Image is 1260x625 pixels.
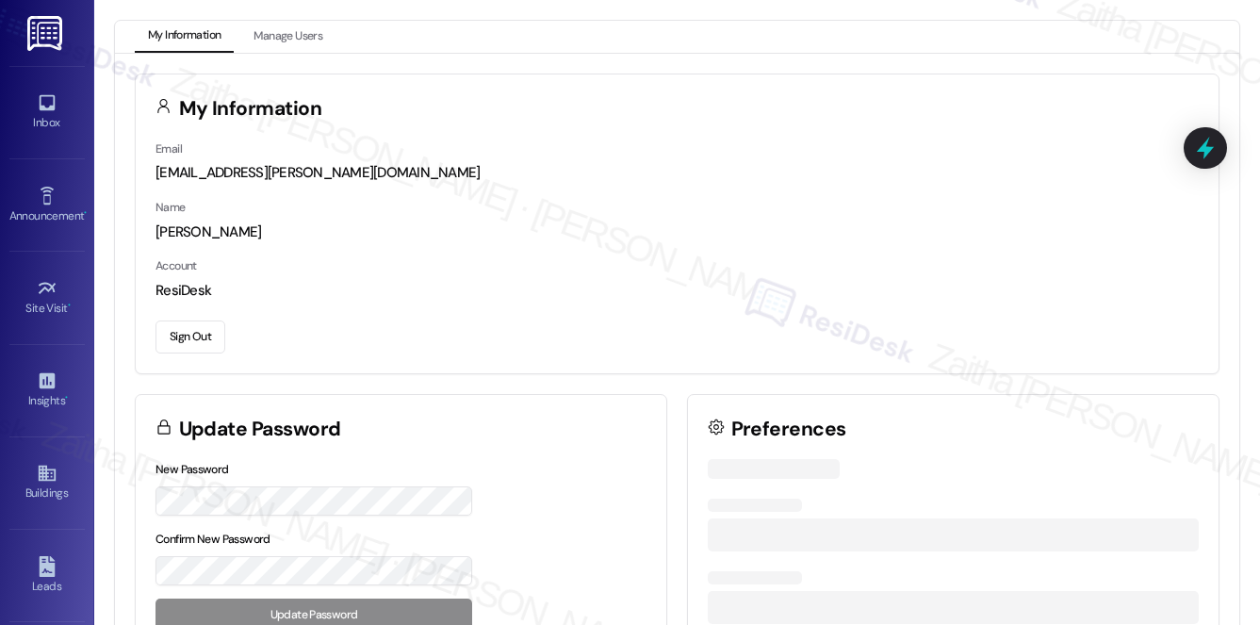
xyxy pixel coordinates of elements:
[155,163,1199,183] div: [EMAIL_ADDRESS][PERSON_NAME][DOMAIN_NAME]
[179,99,322,119] h3: My Information
[155,321,225,354] button: Sign Out
[155,222,1199,242] div: [PERSON_NAME]
[65,391,68,404] span: •
[155,462,229,477] label: New Password
[9,457,85,508] a: Buildings
[155,141,182,156] label: Email
[731,419,846,439] h3: Preferences
[9,272,85,323] a: Site Visit •
[84,206,87,220] span: •
[240,21,335,53] button: Manage Users
[9,551,85,601] a: Leads
[155,532,270,547] label: Confirm New Password
[155,200,186,215] label: Name
[27,16,66,51] img: ResiDesk Logo
[9,365,85,416] a: Insights •
[9,87,85,138] a: Inbox
[179,419,341,439] h3: Update Password
[155,258,197,273] label: Account
[68,299,71,312] span: •
[155,281,1199,301] div: ResiDesk
[135,21,234,53] button: My Information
